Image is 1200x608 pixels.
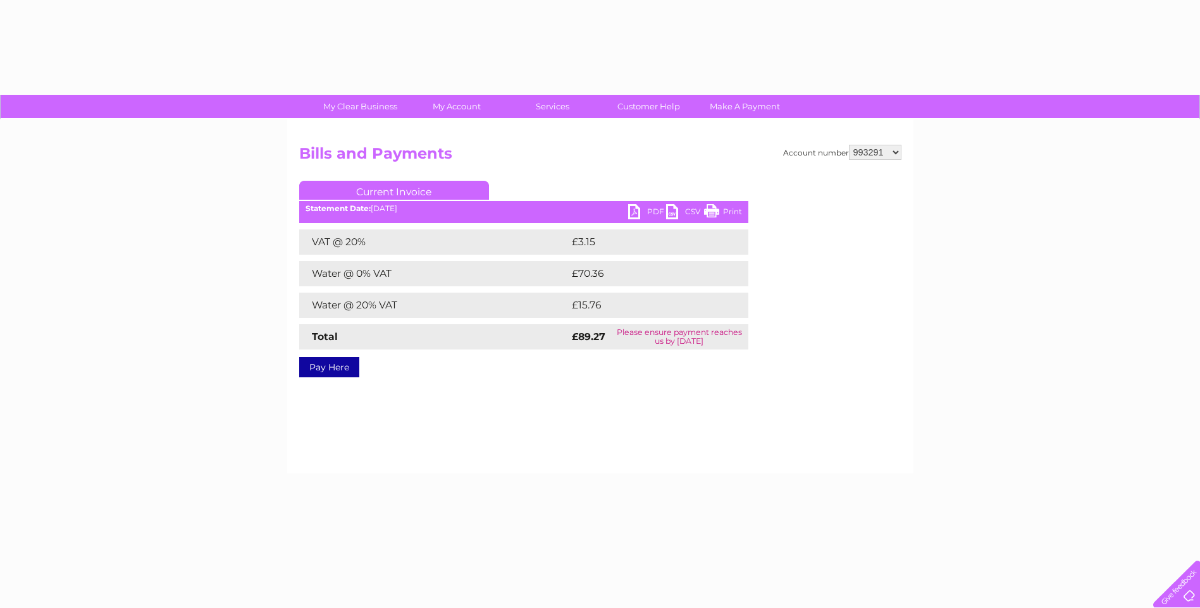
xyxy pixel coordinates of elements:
strong: £89.27 [572,331,605,343]
a: My Account [404,95,509,118]
b: Statement Date: [306,204,371,213]
td: Water @ 0% VAT [299,261,569,286]
a: CSV [666,204,704,222]
a: Print [704,204,742,222]
a: PDF [628,204,666,222]
td: £15.76 [569,293,722,318]
td: Please ensure payment reaches us by [DATE] [610,324,748,350]
div: [DATE] [299,204,748,213]
td: £3.15 [569,229,717,255]
a: Current Invoice [299,181,489,200]
a: Services [500,95,605,118]
td: Water @ 20% VAT [299,293,569,318]
a: Customer Help [597,95,701,118]
h2: Bills and Payments [299,145,901,169]
a: Make A Payment [693,95,797,118]
a: Pay Here [299,357,359,377]
td: VAT @ 20% [299,229,569,255]
td: £70.36 [569,261,723,286]
strong: Total [312,331,338,343]
a: My Clear Business [308,95,412,118]
div: Account number [783,145,901,160]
